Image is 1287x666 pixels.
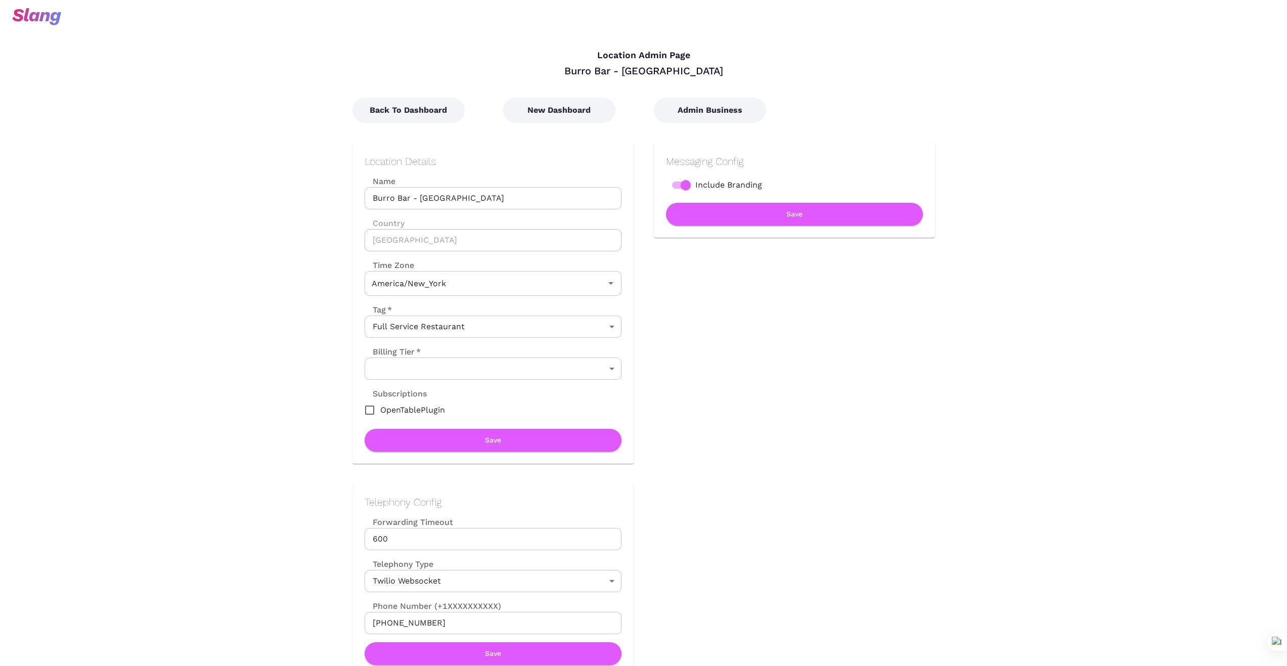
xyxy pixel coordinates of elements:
button: Save [365,429,622,452]
label: Forwarding Timeout [365,516,622,528]
div: Full Service Restaurant [365,316,622,338]
label: Country [365,217,622,229]
label: Tag [365,304,392,316]
button: New Dashboard [503,98,615,123]
button: Save [666,203,923,226]
div: Burro Bar - [GEOGRAPHIC_DATA] [352,64,935,77]
button: Save [365,642,622,665]
label: Telephony Type [365,558,433,570]
button: Back To Dashboard [352,98,465,123]
h4: Location Admin Page [352,50,935,61]
span: OpenTablePlugin [380,404,445,416]
img: svg+xml;base64,PHN2ZyB3aWR0aD0iOTciIGhlaWdodD0iMzQiIHZpZXdCb3g9IjAgMCA5NyAzNCIgZmlsbD0ibm9uZSIgeG... [12,8,61,25]
label: Time Zone [365,259,622,271]
label: Subscriptions [365,388,427,399]
label: Billing Tier [365,346,421,358]
label: Name [365,175,622,187]
span: Include Branding [695,179,762,191]
label: Phone Number (+1XXXXXXXXXX) [365,600,622,612]
h2: Location Details [365,155,622,167]
div: Twilio Websocket [365,570,622,592]
a: Back To Dashboard [352,105,465,115]
button: Admin Business [654,98,766,123]
a: Admin Business [654,105,766,115]
h2: Telephony Config [365,496,622,508]
a: New Dashboard [503,105,615,115]
button: Open [604,276,618,290]
h2: Messaging Config [666,155,923,167]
